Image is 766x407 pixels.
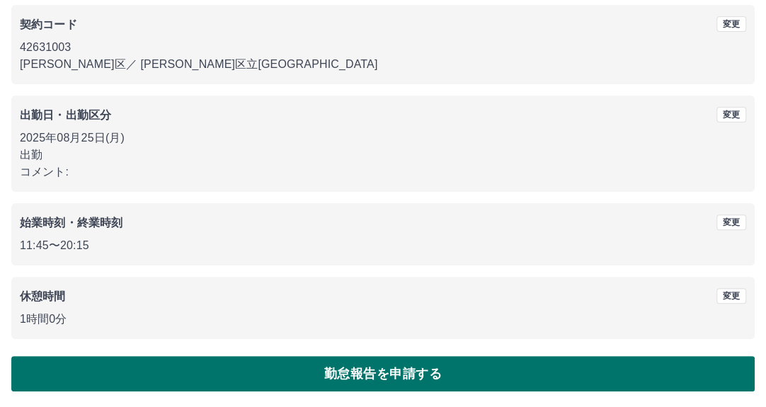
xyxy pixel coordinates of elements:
[20,237,746,254] p: 11:45 〜 20:15
[20,217,122,229] b: 始業時刻・終業時刻
[716,107,746,122] button: 変更
[11,356,755,391] button: 勤怠報告を申請する
[20,130,746,147] p: 2025年08月25日(月)
[716,16,746,32] button: 変更
[20,311,746,328] p: 1時間0分
[716,214,746,230] button: 変更
[20,18,77,30] b: 契約コード
[20,56,746,73] p: [PERSON_NAME]区 ／ [PERSON_NAME]区立[GEOGRAPHIC_DATA]
[20,109,111,121] b: 出勤日・出勤区分
[20,147,746,164] p: 出勤
[20,39,746,56] p: 42631003
[20,164,746,180] p: コメント:
[716,288,746,304] button: 変更
[20,290,66,302] b: 休憩時間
